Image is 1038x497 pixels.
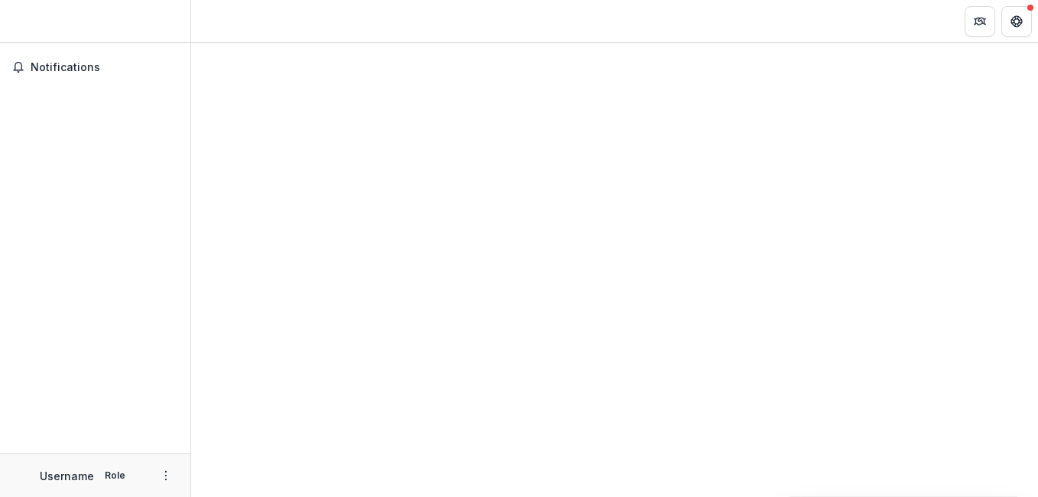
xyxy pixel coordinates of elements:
button: Get Help [1001,6,1032,37]
button: More [157,466,175,485]
p: Username [40,468,94,484]
span: Notifications [31,61,178,74]
button: Notifications [6,55,184,80]
button: Partners [965,6,995,37]
p: Role [100,469,130,482]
